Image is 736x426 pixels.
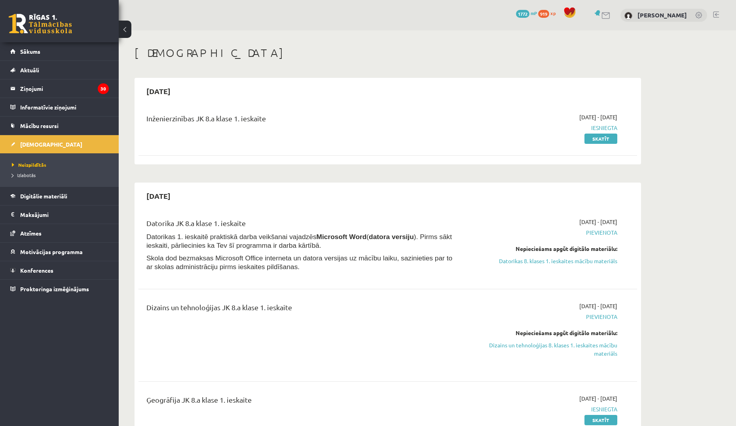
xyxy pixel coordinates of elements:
[538,10,549,18] span: 919
[146,218,456,232] div: Datorika JK 8.a klase 1. ieskaite
[317,233,367,241] b: Microsoft Word
[10,42,109,60] a: Sākums
[12,172,111,179] a: Izlabotās
[10,79,109,98] a: Ziņojumi30
[468,341,617,358] a: Dizains un tehnoloģijas 8. klases 1. ieskaites mācību materiāls
[10,261,109,279] a: Konferences
[10,98,109,116] a: Informatīvie ziņojumi
[138,82,178,100] h2: [DATE]
[468,329,617,337] div: Nepieciešams apgūt digitālo materiālu:
[20,98,109,116] legend: Informatīvie ziņojumi
[468,257,617,265] a: Datorikas 8. klases 1. ieskaites mācību materiāls
[10,135,109,153] a: [DEMOGRAPHIC_DATA]
[98,83,109,94] i: 30
[20,230,42,237] span: Atzīmes
[135,46,641,60] h1: [DEMOGRAPHIC_DATA]
[20,285,89,292] span: Proktoringa izmēģinājums
[20,48,40,55] span: Sākums
[531,10,537,16] span: mP
[10,243,109,261] a: Motivācijas programma
[550,10,556,16] span: xp
[146,233,452,249] span: Datorikas 1. ieskaitē praktiskā darba veikšanai vajadzēs ( ). Pirms sākt ieskaiti, pārliecinies k...
[10,224,109,242] a: Atzīmes
[516,10,529,18] span: 1772
[20,79,109,98] legend: Ziņojumi
[584,134,617,144] a: Skatīt
[146,394,456,409] div: Ģeogrāfija JK 8.a klase 1. ieskaite
[20,66,39,74] span: Aktuāli
[468,405,617,413] span: Iesniegta
[12,161,111,168] a: Neizpildītās
[624,12,632,20] img: Mikus Beinarts
[146,302,456,317] div: Dizains un tehnoloģijas JK 8.a klase 1. ieskaite
[584,415,617,425] a: Skatīt
[12,162,46,168] span: Neizpildītās
[20,192,67,200] span: Digitālie materiāli
[579,394,617,403] span: [DATE] - [DATE]
[516,10,537,16] a: 1772 mP
[10,205,109,224] a: Maksājumi
[637,11,687,19] a: [PERSON_NAME]
[146,254,452,271] span: Skola dod bezmaksas Microsoft Office interneta un datora versijas uz mācību laiku, sazinieties pa...
[9,14,72,34] a: Rīgas 1. Tālmācības vidusskola
[579,113,617,121] span: [DATE] - [DATE]
[10,61,109,79] a: Aktuāli
[138,187,178,205] h2: [DATE]
[468,124,617,132] span: Iesniegta
[468,245,617,253] div: Nepieciešams apgūt digitālo materiālu:
[20,122,59,129] span: Mācību resursi
[10,280,109,298] a: Proktoringa izmēģinājums
[468,313,617,321] span: Pievienota
[12,172,36,178] span: Izlabotās
[369,233,414,241] b: datora versiju
[20,205,109,224] legend: Maksājumi
[20,248,83,255] span: Motivācijas programma
[468,228,617,237] span: Pievienota
[579,218,617,226] span: [DATE] - [DATE]
[538,10,560,16] a: 919 xp
[20,267,53,274] span: Konferences
[10,187,109,205] a: Digitālie materiāli
[579,302,617,310] span: [DATE] - [DATE]
[146,113,456,128] div: Inženierzinības JK 8.a klase 1. ieskaite
[20,141,82,148] span: [DEMOGRAPHIC_DATA]
[10,117,109,135] a: Mācību resursi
